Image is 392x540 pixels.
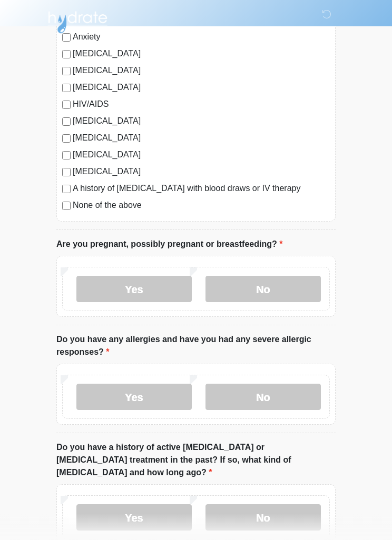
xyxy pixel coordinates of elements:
[62,185,71,194] input: A history of [MEDICAL_DATA] with blood draws or IV therapy
[205,276,321,303] label: No
[76,384,192,411] label: Yes
[205,505,321,531] label: No
[73,82,330,94] label: [MEDICAL_DATA]
[56,334,336,359] label: Do you have any allergies and have you had any severe allergic responses?
[62,168,71,177] input: [MEDICAL_DATA]
[46,8,109,34] img: Hydrate IV Bar - Scottsdale Logo
[73,199,330,212] label: None of the above
[62,135,71,143] input: [MEDICAL_DATA]
[205,384,321,411] label: No
[62,84,71,93] input: [MEDICAL_DATA]
[62,67,71,76] input: [MEDICAL_DATA]
[73,98,330,111] label: HIV/AIDS
[73,65,330,77] label: [MEDICAL_DATA]
[56,442,336,479] label: Do you have a history of active [MEDICAL_DATA] or [MEDICAL_DATA] treatment in the past? If so, wh...
[62,51,71,59] input: [MEDICAL_DATA]
[73,166,330,178] label: [MEDICAL_DATA]
[73,149,330,162] label: [MEDICAL_DATA]
[56,238,282,251] label: Are you pregnant, possibly pregnant or breastfeeding?
[62,202,71,211] input: None of the above
[62,101,71,109] input: HIV/AIDS
[73,48,330,61] label: [MEDICAL_DATA]
[73,115,330,128] label: [MEDICAL_DATA]
[62,118,71,126] input: [MEDICAL_DATA]
[76,276,192,303] label: Yes
[73,132,330,145] label: [MEDICAL_DATA]
[62,152,71,160] input: [MEDICAL_DATA]
[76,505,192,531] label: Yes
[73,183,330,195] label: A history of [MEDICAL_DATA] with blood draws or IV therapy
